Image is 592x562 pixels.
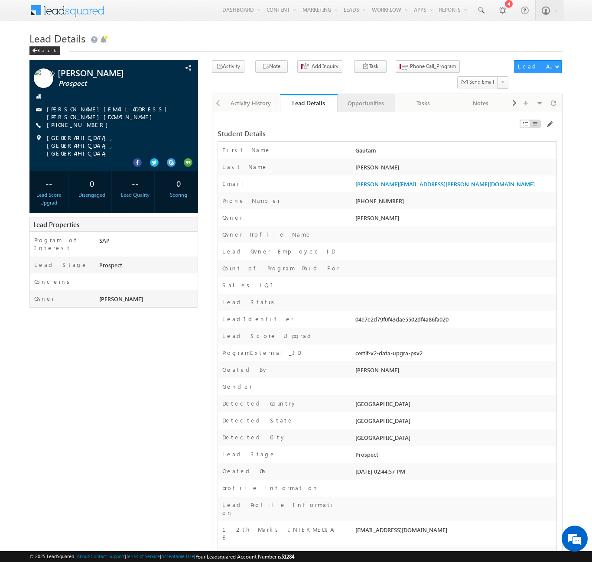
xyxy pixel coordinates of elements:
label: Detected City [222,433,286,441]
div: [PHONE_NUMBER] [353,197,556,209]
div: [PERSON_NAME] [353,163,556,175]
a: Notes [452,94,509,112]
button: Activity [212,60,244,73]
label: 12th Marks INTERMEDIATE [222,526,340,541]
img: d_60004797649_company_0_60004797649 [15,45,36,57]
em: Start Chat [118,267,157,279]
button: Task [354,60,387,73]
div: certif-v2-data-upgra-psv2 [353,349,556,361]
div: Lead Actions [518,62,555,70]
div: [GEOGRAPHIC_DATA] [353,433,556,445]
div: Chat with us now [45,45,146,57]
div: Notes [459,98,501,108]
span: [PERSON_NAME] [355,214,399,221]
a: Activity History [223,94,280,112]
a: Lead Details [280,94,337,112]
span: Lead Properties [33,220,79,229]
div: Gautam [353,146,556,158]
span: [PHONE_NUMBER] [47,121,112,130]
div: [DATE] 02:44:57 PM [353,467,556,479]
label: Detected Country [222,400,297,407]
a: Back [29,46,65,53]
button: Note [255,60,288,73]
label: Concerns [34,278,73,286]
div: Lead Details [286,99,331,107]
label: Detected State [222,416,293,424]
button: Add Inquiry [297,60,342,73]
div: Prospect [97,261,198,273]
label: Program of Interest [34,236,91,252]
a: Contact Support [91,553,125,559]
div: Prospect [353,450,556,462]
div: Opportunities [345,98,387,108]
button: Send Email [457,76,498,89]
div: Tasks [402,98,444,108]
label: Detected District [222,550,306,558]
span: [GEOGRAPHIC_DATA], [GEOGRAPHIC_DATA], [GEOGRAPHIC_DATA] [47,134,182,157]
div: Activity History [230,98,272,108]
div: [GEOGRAPHIC_DATA] [353,416,556,429]
label: Owner [222,214,243,221]
span: Add Inquiry [312,62,338,70]
span: Lead Details [29,31,85,45]
label: Lead Owner Employee ID [222,247,335,255]
span: [PERSON_NAME] [99,295,143,302]
label: Gender [222,383,252,390]
span: © 2025 LeadSquared | | | | | [29,552,294,561]
div: Student Details [218,130,441,137]
label: Created On [222,467,267,475]
a: [PERSON_NAME][EMAIL_ADDRESS][PERSON_NAME][DOMAIN_NAME] [47,105,171,120]
button: Phone Call_Program [396,60,460,73]
span: 51284 [281,553,294,560]
div: 0 [75,175,109,191]
a: Acceptable Use [161,553,194,559]
a: Tasks [395,94,452,112]
label: Phone Number [222,197,280,205]
div: Disengaged [75,191,109,199]
div: -- [32,175,66,191]
div: Minimize live chat window [142,4,163,25]
label: Lead Score Upgrad [222,332,314,340]
div: 04e7e2d79f0f43dae5502df4a86fa020 [353,315,556,327]
label: Count of Program Paid For [222,264,340,272]
div: Lead Quality [118,191,153,199]
div: -- [118,175,153,191]
div: [EMAIL_ADDRESS][DOMAIN_NAME] [353,526,556,538]
span: Your Leadsquared Account Number is [195,553,294,560]
label: Created By [222,366,268,374]
label: Owner Profile Name [222,231,312,238]
div: SAP [97,236,198,248]
label: First Name [222,146,271,154]
label: Last Name [222,163,268,171]
a: About [77,553,89,559]
label: ProgramExternal_ID [222,349,301,357]
a: Opportunities [338,94,395,112]
a: [PERSON_NAME][EMAIL_ADDRESS][PERSON_NAME][DOMAIN_NAME] [355,180,535,188]
label: Sales LQI [222,281,275,289]
label: profile information [222,484,319,492]
span: [PERSON_NAME] [58,68,162,77]
a: Terms of Service [126,553,160,559]
span: Prospect [59,79,163,88]
div: [GEOGRAPHIC_DATA] [353,400,556,412]
div: Lead Score Upgrad [32,191,66,207]
label: Lead Status [222,298,277,306]
textarea: Type your message and hit 'Enter' [11,80,158,260]
label: Lead Profile Information [222,501,340,517]
div: [PERSON_NAME] [353,366,556,378]
div: 0 [161,175,195,191]
span: Phone Call_Program [410,62,456,70]
div: Back [29,46,60,55]
label: Lead Stage [34,261,88,269]
button: Lead Actions [514,60,562,73]
img: Profile photo [34,68,53,91]
label: Owner [34,295,55,302]
label: LeadIdentifier [222,315,294,323]
label: Email [222,180,250,188]
div: Scoring [161,191,195,199]
span: Send Email [469,78,494,86]
label: Lead Stage [222,450,276,458]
